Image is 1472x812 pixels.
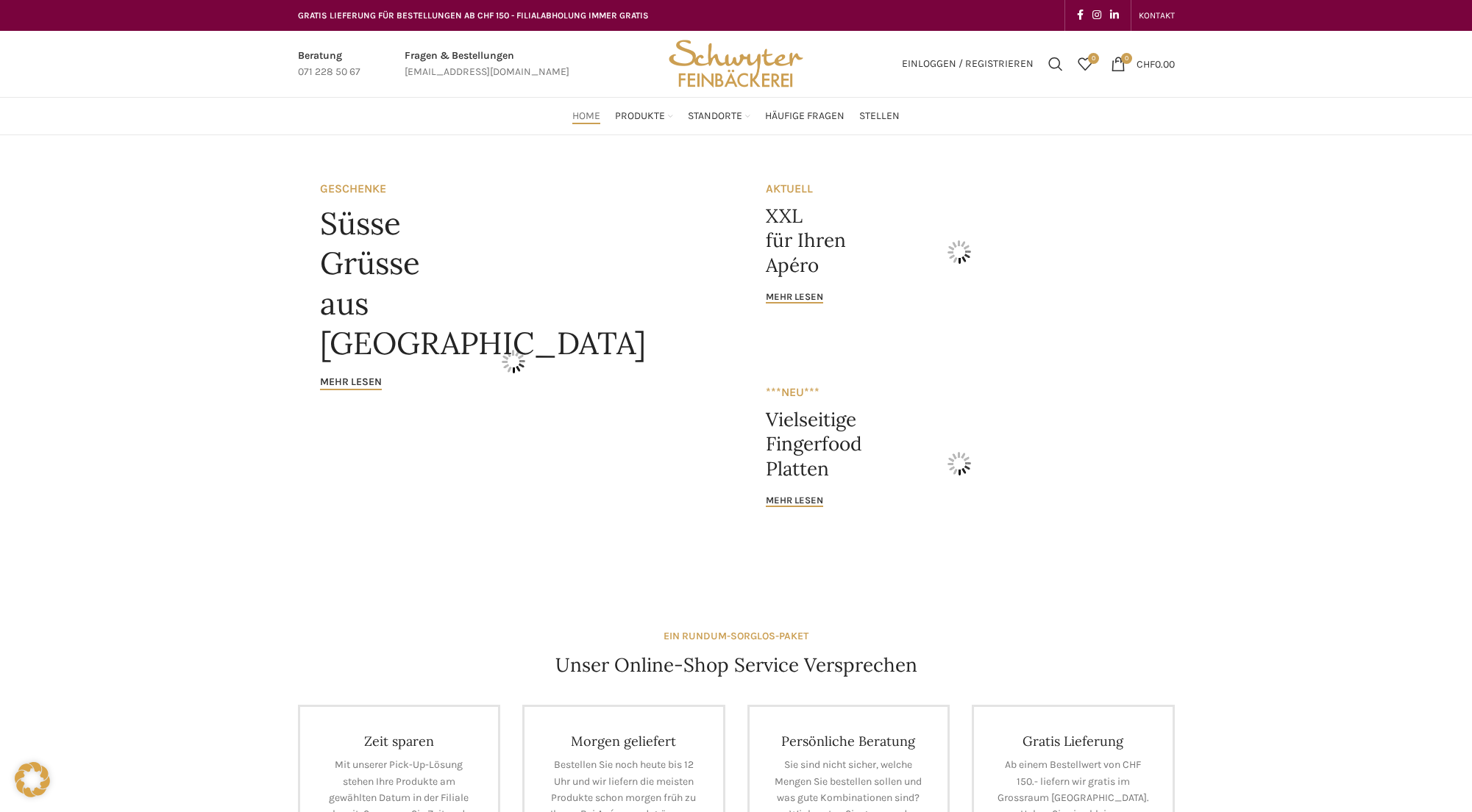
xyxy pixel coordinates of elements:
a: KONTAKT [1139,1,1175,30]
img: Bäckerei Schwyter [664,31,808,97]
span: 0 [1121,53,1132,64]
a: Suchen [1041,49,1070,79]
a: Home [572,101,600,131]
h4: Gratis Lieferung [996,733,1151,750]
span: Häufige Fragen [765,109,845,123]
a: Produkte [615,101,673,131]
span: 0 [1088,53,1099,64]
h4: Morgen geliefert [547,733,701,750]
div: Secondary navigation [1131,1,1182,30]
a: Site logo [664,57,808,69]
span: Stellen [859,109,900,123]
a: Infobox link [298,48,360,81]
a: 0 [1070,49,1100,79]
a: Banner link [744,361,1175,566]
a: Infobox link [405,48,569,81]
span: KONTAKT [1139,10,1175,21]
span: GRATIS LIEFERUNG FÜR BESTELLUNGEN AB CHF 150 - FILIALABHOLUNG IMMER GRATIS [298,10,649,21]
a: Banner link [744,157,1175,346]
a: Banner link [298,157,729,566]
h4: Unser Online-Shop Service Versprechen [555,652,917,678]
a: Einloggen / Registrieren [895,49,1041,79]
span: CHF [1137,57,1155,70]
span: Standorte [688,109,742,123]
div: Meine Wunschliste [1070,49,1100,79]
a: 0 CHF0.00 [1103,49,1182,79]
a: Häufige Fragen [765,101,845,131]
a: Instagram social link [1088,5,1106,26]
h4: Zeit sparen [322,733,477,750]
div: Main navigation [291,101,1182,131]
strong: EIN RUNDUM-SORGLOS-PAKET [664,630,808,642]
a: Stellen [859,101,900,131]
h4: Persönliche Beratung [772,733,926,750]
a: Linkedin social link [1106,5,1123,26]
a: Standorte [688,101,750,131]
span: Home [572,109,600,123]
span: Einloggen / Registrieren [902,59,1034,69]
bdi: 0.00 [1137,57,1175,70]
a: Facebook social link [1073,5,1088,26]
span: Produkte [615,109,665,123]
